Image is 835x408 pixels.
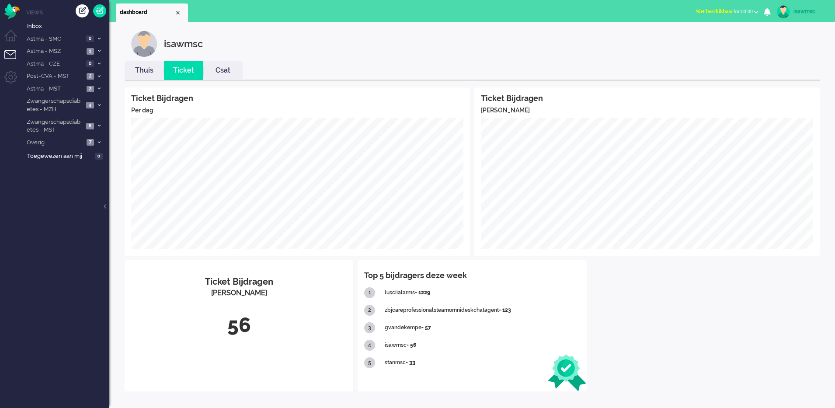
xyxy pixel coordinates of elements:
[385,284,580,302] div: lusciialarms
[87,139,94,146] span: 7
[125,61,164,80] li: Thuis
[481,94,813,103] h4: Ticket Bijdragen
[26,9,109,16] li: Views
[174,9,181,16] div: Close tab
[364,322,375,333] div: 3
[385,354,580,372] div: stanmsc
[775,5,826,18] a: isawmsc
[385,302,580,319] div: zbjcareprofessionalsteamomnideskchatagent
[95,153,103,160] span: 0
[25,151,109,160] a: Toegewezen aan mij 0
[415,289,430,296] b: - 1229
[87,73,94,80] span: 2
[131,288,347,298] div: [PERSON_NAME]
[116,3,188,22] li: Dashboard
[86,123,94,129] span: 8
[27,22,109,31] span: Inbox
[4,50,24,70] li: Tickets menu
[696,8,734,14] span: Niet beschikbaar
[364,340,375,351] div: 4
[131,311,347,340] div: 56
[548,354,587,391] img: ribbon.svg
[364,287,375,298] div: 1
[696,8,753,14] span: for 00:00
[125,66,164,76] a: Thuis
[4,71,24,91] li: Admin menu
[164,66,203,76] a: Ticket
[25,118,83,134] span: Zwangerschapsdiabetes - MST
[421,324,431,331] b: - 57
[4,3,20,19] img: flow_omnibird.svg
[27,152,92,160] span: Toegewezen aan mij
[25,85,84,93] span: Astma - MST
[777,5,790,18] img: avatar
[164,31,203,57] div: isawmsc
[499,307,511,313] b: - 123
[25,47,84,56] span: Astma - MSZ
[407,342,416,348] b: - 56
[131,31,157,57] img: customer.svg
[364,357,375,368] div: 5
[86,60,94,67] span: 0
[87,48,94,55] span: 1
[793,7,826,16] div: isawmsc
[364,305,375,316] div: 2
[76,4,89,17] div: Creëer ticket
[120,9,174,16] span: dashboard
[4,30,24,49] li: Dashboard menu
[131,275,347,288] div: Ticket Bijdragen
[25,21,109,31] a: Inbox
[131,107,463,114] h5: Per dag
[25,139,84,147] span: Overig
[364,271,580,280] h4: Top 5 bijdragers deze week
[86,35,94,42] span: 0
[385,319,580,337] div: gvandekempe
[25,72,84,80] span: Post-CVA - MST
[164,61,203,80] li: Ticket
[203,61,243,80] li: Csat
[131,94,463,103] h4: Ticket Bijdragen
[690,5,764,18] button: Niet beschikbaarfor 00:00
[25,97,83,113] span: Zwangerschapsdiabetes - MZH
[87,86,94,92] span: 2
[25,60,83,68] span: Astma - CZE
[203,66,243,76] a: Csat
[481,107,813,114] h5: [PERSON_NAME]
[690,3,764,22] li: Niet beschikbaarfor 00:00
[86,102,94,108] span: 4
[93,4,106,17] a: Quick Ticket
[4,6,20,12] a: Omnidesk
[25,35,83,43] span: Astma - SMC
[385,337,580,354] div: isawmsc
[406,359,415,366] b: - 33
